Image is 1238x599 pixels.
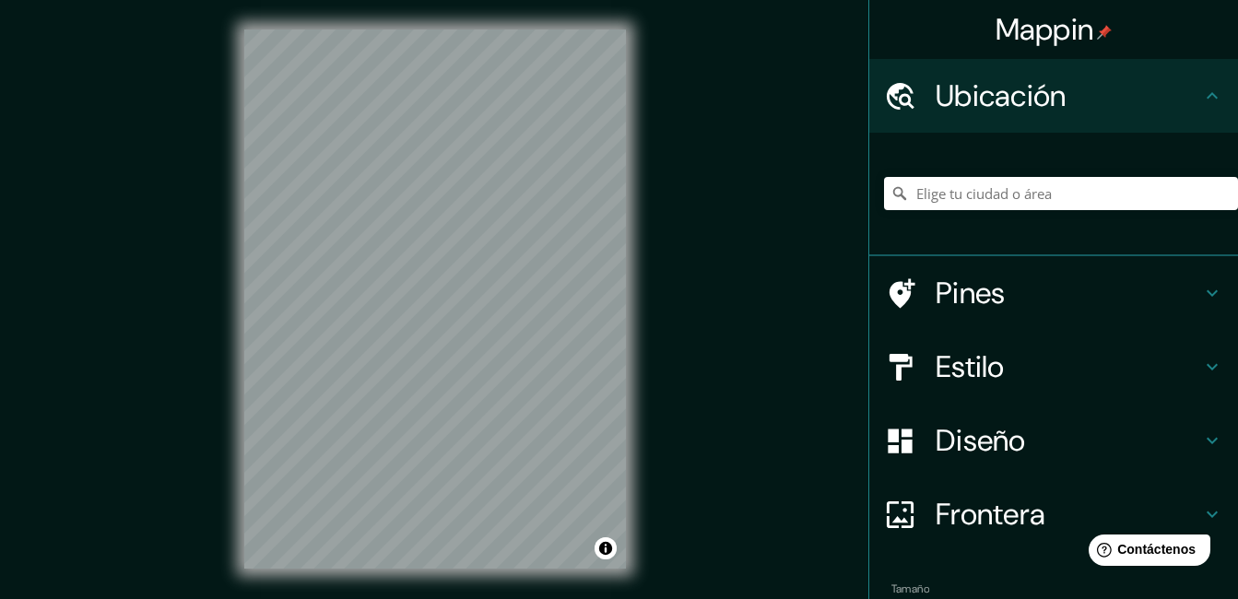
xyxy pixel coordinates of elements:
[936,496,1201,533] h4: Frontera
[1097,25,1112,40] img: pin-icon.png
[869,477,1238,551] div: Frontera
[936,275,1201,311] h4: Pines
[936,77,1201,114] h4: Ubicación
[1074,527,1218,579] iframe: Help widget launcher
[869,59,1238,133] div: Ubicación
[936,422,1201,459] h4: Diseño
[244,29,626,569] canvas: Mapa
[891,581,929,597] label: Tamaño
[869,404,1238,477] div: Diseño
[869,256,1238,330] div: Pines
[996,10,1094,49] font: Mappin
[595,537,617,559] button: Alternar atribución
[869,330,1238,404] div: Estilo
[936,348,1201,385] h4: Estilo
[884,177,1238,210] input: Elige tu ciudad o área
